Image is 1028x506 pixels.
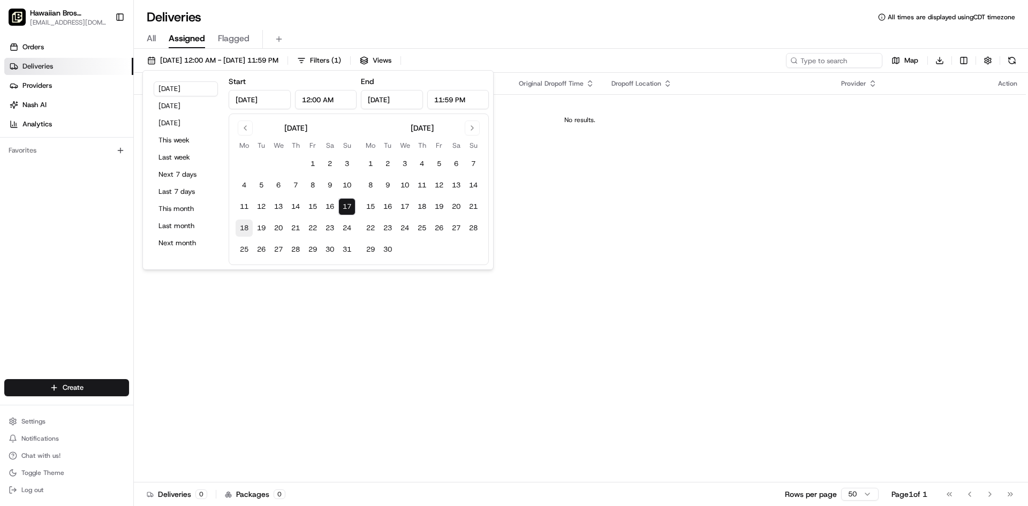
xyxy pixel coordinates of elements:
div: Packages [225,489,285,500]
div: No results. [138,116,1022,124]
span: Provider [841,79,866,88]
button: 18 [236,220,253,237]
a: Deliveries [4,58,133,75]
span: Log out [21,486,43,494]
input: Date [361,90,423,109]
button: 26 [430,220,448,237]
button: 30 [321,241,338,258]
th: Wednesday [270,140,287,151]
button: 1 [304,155,321,172]
button: Create [4,379,129,396]
span: Analytics [22,119,52,129]
button: [DATE] 12:00 AM - [DATE] 11:59 PM [142,53,283,68]
a: Orders [4,39,133,56]
button: 9 [379,177,396,194]
button: 1 [362,155,379,172]
a: Nash AI [4,96,133,114]
p: Rows per page [785,489,837,500]
button: Notifications [4,431,129,446]
button: Views [355,53,396,68]
button: [EMAIL_ADDRESS][DOMAIN_NAME] [30,18,107,27]
span: Chat with us! [21,451,61,460]
button: 25 [236,241,253,258]
div: Start new chat [36,102,176,113]
button: 4 [413,155,430,172]
button: 15 [304,198,321,215]
img: 1736555255976-a54dd68f-1ca7-489b-9aae-adbdc363a1c4 [11,102,30,122]
span: All times are displayed using CDT timezone [888,13,1015,21]
button: Last month [154,218,218,233]
span: Notifications [21,434,59,443]
button: [DATE] [154,116,218,131]
a: Providers [4,77,133,94]
button: This month [154,201,218,216]
button: 6 [270,177,287,194]
th: Friday [430,140,448,151]
button: 15 [362,198,379,215]
span: Settings [21,417,46,426]
th: Wednesday [396,140,413,151]
button: 5 [253,177,270,194]
th: Sunday [465,140,482,151]
button: Hawaiian Bros (Tyler_TX_S Broadway)Hawaiian Bros (Tyler_TX_S Broadway)[EMAIL_ADDRESS][DOMAIN_NAME] [4,4,111,30]
th: Saturday [321,140,338,151]
button: 23 [321,220,338,237]
button: 5 [430,155,448,172]
button: 16 [321,198,338,215]
button: 12 [430,177,448,194]
button: 13 [448,177,465,194]
input: Clear [28,69,177,80]
div: 0 [195,489,207,499]
button: 23 [379,220,396,237]
button: 28 [465,220,482,237]
img: Hawaiian Bros (Tyler_TX_S Broadway) [9,9,26,26]
button: 21 [287,220,304,237]
button: Chat with us! [4,448,129,463]
button: 12 [253,198,270,215]
th: Thursday [287,140,304,151]
input: Time [427,90,489,109]
span: ( 1 ) [331,56,341,65]
span: Flagged [218,32,250,45]
button: 14 [287,198,304,215]
button: Start new chat [182,105,195,118]
button: Refresh [1004,53,1019,68]
button: 22 [362,220,379,237]
a: Powered byPylon [75,181,130,190]
span: Toggle Theme [21,469,64,477]
div: Favorites [4,142,129,159]
p: Welcome 👋 [11,43,195,60]
button: 20 [270,220,287,237]
a: 📗Knowledge Base [6,151,86,170]
button: 20 [448,198,465,215]
div: Action [998,79,1017,88]
button: Hawaiian Bros (Tyler_TX_S Broadway) [30,7,107,18]
img: Nash [11,11,32,32]
th: Monday [236,140,253,151]
button: Next month [154,236,218,251]
input: Date [229,90,291,109]
div: 0 [274,489,285,499]
input: Time [295,90,357,109]
button: This week [154,133,218,148]
button: [DATE] [154,99,218,114]
button: Go to previous month [238,120,253,135]
button: 7 [287,177,304,194]
button: Map [887,53,923,68]
button: 14 [465,177,482,194]
span: Deliveries [22,62,53,71]
button: Next 7 days [154,167,218,182]
th: Tuesday [253,140,270,151]
a: Analytics [4,116,133,133]
button: 17 [396,198,413,215]
button: 21 [465,198,482,215]
button: 4 [236,177,253,194]
button: 25 [413,220,430,237]
div: [DATE] [411,123,434,133]
span: Create [63,383,84,392]
div: 📗 [11,156,19,165]
button: 8 [304,177,321,194]
button: 19 [430,198,448,215]
button: 2 [379,155,396,172]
